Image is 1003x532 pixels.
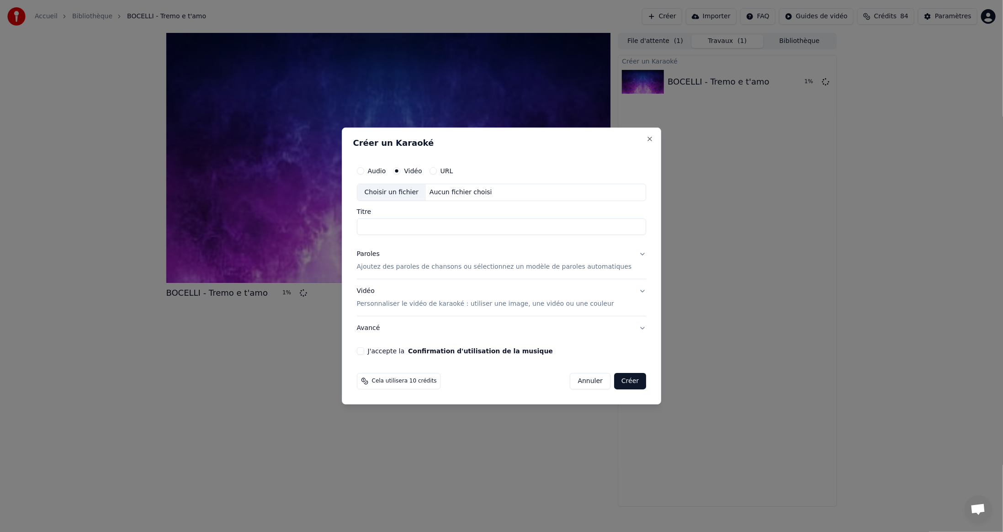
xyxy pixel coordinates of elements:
p: Personnaliser le vidéo de karaoké : utiliser une image, une vidéo ou une couleur [357,299,614,309]
div: Choisir un fichier [357,184,426,201]
div: Aucun fichier choisi [426,188,496,197]
button: ParolesAjoutez des paroles de chansons ou sélectionnez un modèle de paroles automatiques [357,242,647,279]
button: Créer [614,373,646,389]
div: Paroles [357,250,380,259]
label: J'accepte la [368,348,553,354]
button: J'accepte la [408,348,553,354]
button: Avancé [357,316,647,340]
div: Vidéo [357,287,614,309]
button: Annuler [570,373,610,389]
p: Ajoutez des paroles de chansons ou sélectionnez un modèle de paroles automatiques [357,262,632,271]
label: Vidéo [404,168,422,174]
label: URL [440,168,453,174]
button: VidéoPersonnaliser le vidéo de karaoké : utiliser une image, une vidéo ou une couleur [357,279,647,316]
label: Audio [368,168,386,174]
span: Cela utilisera 10 crédits [372,378,437,385]
label: Titre [357,208,647,215]
h2: Créer un Karaoké [353,139,650,147]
